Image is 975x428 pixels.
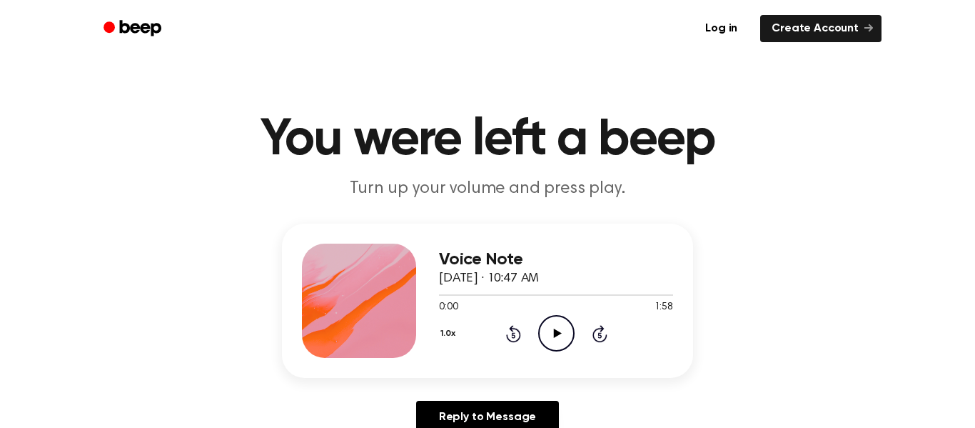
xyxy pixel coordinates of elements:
span: 1:58 [655,300,673,315]
span: 0:00 [439,300,458,315]
h1: You were left a beep [122,114,853,166]
a: Create Account [760,15,881,42]
a: Log in [691,12,752,45]
span: [DATE] · 10:47 AM [439,272,539,285]
p: Turn up your volume and press play. [213,177,762,201]
button: 1.0x [439,322,460,346]
a: Beep [94,15,174,43]
h3: Voice Note [439,250,673,269]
